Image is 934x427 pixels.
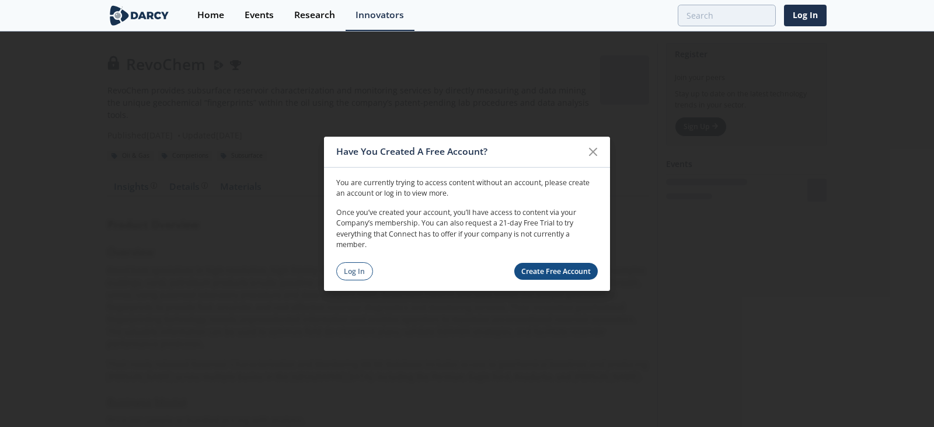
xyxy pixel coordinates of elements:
div: Events [245,11,274,20]
input: Advanced Search [678,5,776,26]
div: Research [294,11,335,20]
div: Innovators [356,11,404,20]
a: Log In [784,5,827,26]
a: Log In [336,262,373,280]
img: logo-wide.svg [107,5,171,26]
p: Once you’ve created your account, you’ll have access to content via your Company’s membership. Yo... [336,207,598,251]
a: Create Free Account [514,263,598,280]
div: Home [197,11,224,20]
p: You are currently trying to access content without an account, please create an account or log in... [336,178,598,199]
div: Have You Created A Free Account? [336,141,582,163]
